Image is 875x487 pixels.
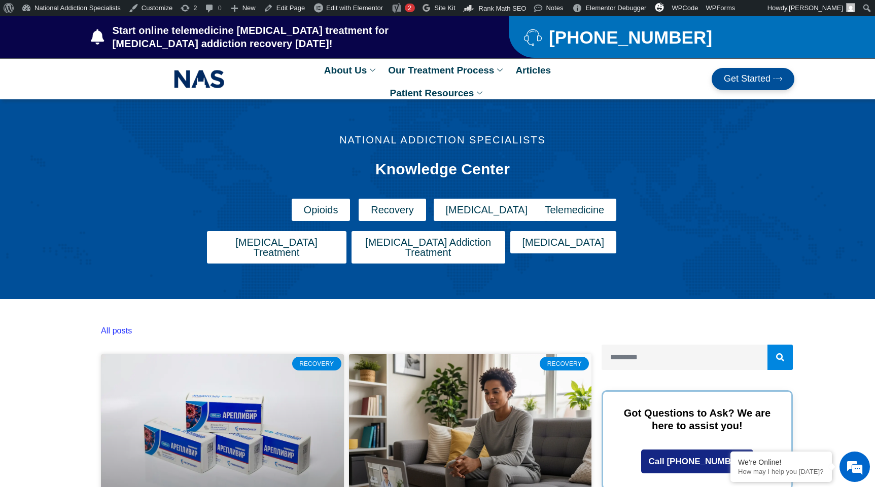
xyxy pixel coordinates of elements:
[655,3,664,12] img: svg+xml;base64,PHN2ZyB4bWxucz0iaHR0cDovL3d3dy53My5vcmcvMjAwMC9zdmciIHZpZXdCb3g9IjAgMCAzMiAzMiI+PG...
[434,199,540,221] a: [MEDICAL_DATA]
[649,457,746,466] span: Call [PHONE_NUMBER]
[540,357,589,370] div: Recovery
[304,205,338,215] span: Opioids
[738,468,824,475] p: How may I help you today?
[510,59,556,82] a: Articles
[319,59,383,82] a: About Us
[292,357,341,370] div: Recovery
[446,205,528,215] span: [MEDICAL_DATA]
[352,231,505,264] a: [MEDICAL_DATA] Addiction Treatment
[479,5,527,12] span: Rank Math SEO
[219,237,334,257] span: [MEDICAL_DATA] Treatment
[522,237,605,247] span: [MEDICAL_DATA]
[359,199,426,221] a: Recovery
[533,199,617,221] a: Telemedicine
[385,82,491,104] a: Patient Resources
[434,4,455,12] span: Site Kit
[101,326,132,335] a: All posts
[371,205,413,215] span: Recovery
[789,4,843,12] span: [PERSON_NAME]
[641,449,754,473] a: Call [PHONE_NUMBER]
[408,4,411,12] span: 2
[510,231,617,253] a: [MEDICAL_DATA]
[292,199,351,221] a: Opioids
[383,59,510,82] a: Our Treatment Process
[546,31,712,44] span: [PHONE_NUMBER]
[207,231,346,264] a: [MEDICAL_DATA] Treatment
[767,345,793,370] button: Search
[364,237,493,257] span: [MEDICAL_DATA] Addiction Treatment
[524,28,769,46] a: [PHONE_NUMBER]
[110,24,469,50] span: Start online telemedicine [MEDICAL_DATA] treatment for [MEDICAL_DATA] addiction recovery [DATE]!
[738,458,824,466] div: We're Online!
[174,67,225,91] img: NAS_email_signature-removebg-preview.png
[162,135,723,145] p: national addiction specialists
[712,68,794,90] a: Get Started
[724,74,771,84] span: Get Started
[91,24,468,50] a: Start online telemedicine [MEDICAL_DATA] treatment for [MEDICAL_DATA] addiction recovery [DATE]!
[545,205,605,215] span: Telemedicine
[618,407,776,432] p: Got Questions to Ask? We are here to assist you!
[187,160,697,178] h1: Knowledge Center
[326,4,383,12] span: Edit with Elementor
